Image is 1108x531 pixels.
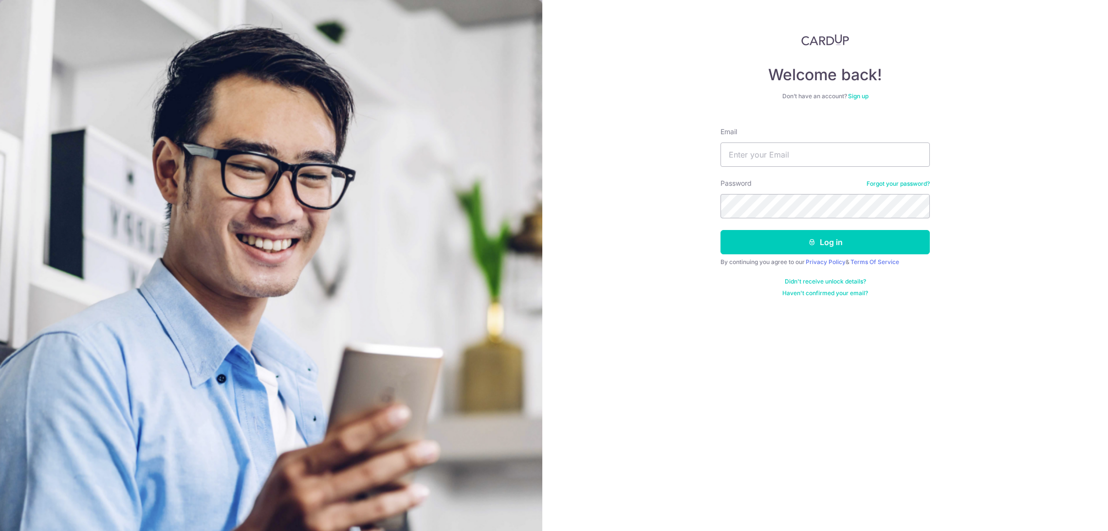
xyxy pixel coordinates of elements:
a: Haven't confirmed your email? [782,289,868,297]
a: Didn't receive unlock details? [785,278,866,285]
div: By continuing you agree to our & [720,258,930,266]
input: Enter your Email [720,142,930,167]
label: Email [720,127,737,137]
img: CardUp Logo [801,34,849,46]
a: Forgot your password? [867,180,930,188]
div: Don’t have an account? [720,92,930,100]
h4: Welcome back! [720,65,930,85]
a: Sign up [848,92,868,100]
label: Password [720,178,752,188]
button: Log in [720,230,930,254]
a: Terms Of Service [850,258,899,265]
a: Privacy Policy [806,258,846,265]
